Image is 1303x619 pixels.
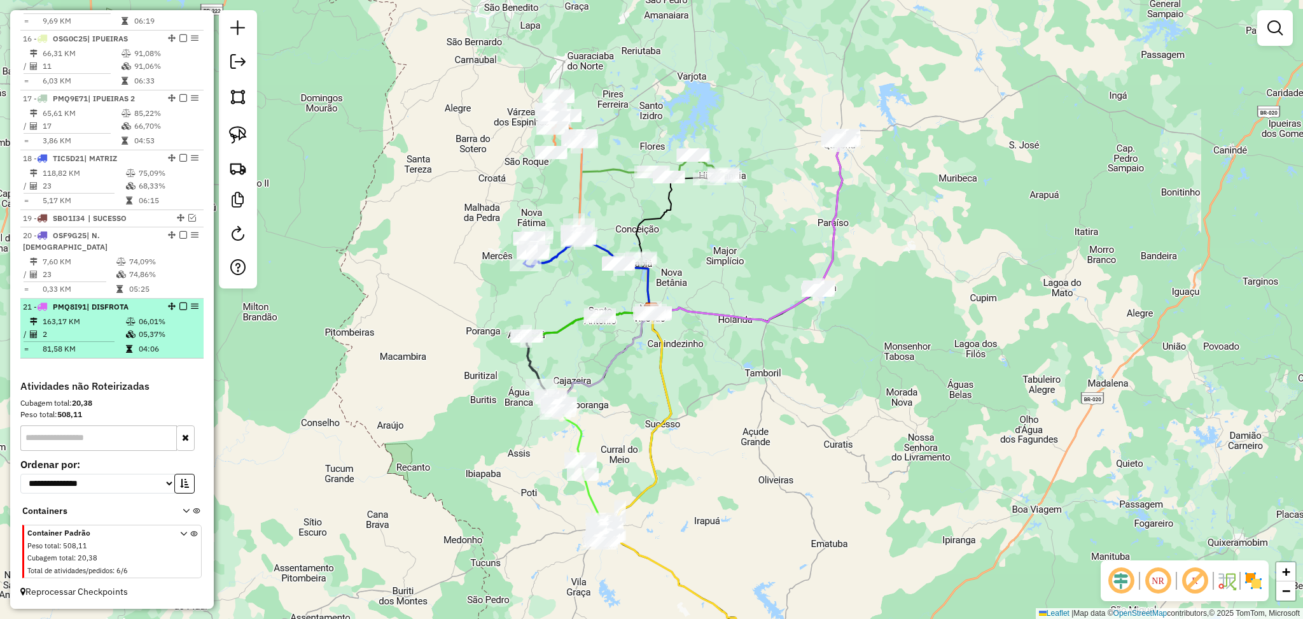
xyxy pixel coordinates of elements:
[42,47,121,60] td: 66,31 KM
[20,586,128,597] span: Reprocessar Checkpoints
[53,231,87,240] span: OSF9G25
[122,17,128,25] i: Tempo total em rota
[126,169,136,177] i: % de utilização do peso
[30,169,38,177] i: Distância Total
[23,153,117,163] span: 18 -
[116,271,126,278] i: % de utilização da cubagem
[1282,583,1290,599] span: −
[1143,566,1173,596] span: Ocultar NR
[122,62,131,70] i: % de utilização da cubagem
[42,75,121,87] td: 6,03 KM
[23,343,29,355] td: =
[134,47,198,60] td: 91,08%
[1276,562,1295,581] a: Zoom in
[84,153,117,163] span: | MATRIZ
[138,194,199,207] td: 06:15
[23,194,29,207] td: =
[30,318,38,325] i: Distância Total
[168,231,176,239] em: Alterar sequência das rotas
[23,213,85,223] span: 19 -
[23,302,129,311] span: 21 -
[168,154,176,162] em: Alterar sequência das rotas
[42,194,125,207] td: 5,17 KM
[191,154,199,162] em: Opções
[116,566,128,575] span: 6/6
[116,258,126,266] i: % de utilização do peso
[42,255,116,268] td: 7,60 KM
[1113,609,1167,618] a: OpenStreetMap
[20,397,204,409] div: Cubagem total:
[22,504,166,518] span: Containers
[23,328,29,341] td: /
[78,553,97,562] span: 20,38
[225,221,251,250] a: Reroteirizar Sessão
[23,75,29,87] td: =
[27,566,113,575] span: Total de atividades/pedidos
[1262,15,1288,41] a: Exibir filtros
[20,409,204,420] div: Peso total:
[30,182,38,190] i: Total de Atividades
[191,231,199,239] em: Opções
[191,302,199,310] em: Opções
[1036,608,1303,619] div: Map data © contributors,© 2025 TomTom, Microsoft
[30,271,38,278] i: Total de Atividades
[126,318,136,325] i: % de utilização do peso
[87,34,128,43] span: | IPUEIRAS
[42,167,125,180] td: 118,82 KM
[179,94,187,102] em: Finalizar rota
[179,154,187,162] em: Finalizar rota
[122,122,131,130] i: % de utilização da cubagem
[229,159,247,177] img: Criar rota
[42,328,125,341] td: 2
[20,380,204,392] h4: Atividades não Roteirizadas
[74,553,76,562] span: :
[23,283,29,295] td: =
[53,94,88,103] span: PMQ9E71
[824,134,856,146] div: Atividade não roteirizada - H HIPER POVAO
[53,213,85,223] span: SBO1I34
[225,187,251,216] a: Criar modelo
[586,537,618,550] div: Atividade não roteirizada - MERCADINHO O BARATAO
[177,214,185,222] em: Alterar sequência das rotas
[126,182,136,190] i: % de utilização da cubagem
[1180,566,1210,596] span: Exibir rótulo
[59,541,61,550] span: :
[23,94,135,103] span: 17 -
[126,197,132,204] i: Tempo total em rota
[30,110,38,117] i: Distância Total
[126,331,136,338] i: % de utilização da cubagem
[643,302,660,318] img: DISFROTA
[42,15,121,27] td: 9,69 KM
[20,457,204,472] label: Ordenar por:
[72,398,92,408] strong: 20,38
[122,77,128,85] i: Tempo total em rota
[225,15,251,44] a: Nova sessão e pesquisa
[179,34,187,42] em: Finalizar rota
[138,328,199,341] td: 05,37%
[42,268,116,281] td: 23
[42,120,121,132] td: 17
[87,302,129,311] span: | DISFROTA
[188,214,196,222] em: Visualizar rota
[30,62,38,70] i: Total de Atividades
[42,180,125,192] td: 23
[53,153,84,163] span: TIC5D21
[1106,566,1136,596] span: Ocultar deslocamento
[23,180,29,192] td: /
[1216,571,1237,591] img: Fluxo de ruas
[42,134,121,147] td: 3,86 KM
[88,94,135,103] span: | IPUEIRAS 2
[27,541,59,550] span: Peso total
[27,553,74,562] span: Cubagem total
[42,343,125,355] td: 81,58 KM
[122,110,131,117] i: % de utilização do peso
[23,268,29,281] td: /
[126,345,132,353] i: Tempo total em rota
[168,94,176,102] em: Alterar sequência das rotas
[57,409,82,419] strong: 508,11
[30,50,38,57] i: Distância Total
[191,34,199,42] em: Opções
[224,154,252,182] a: Criar rota
[229,88,247,106] img: Selecionar atividades - polígono
[30,331,38,338] i: Total de Atividades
